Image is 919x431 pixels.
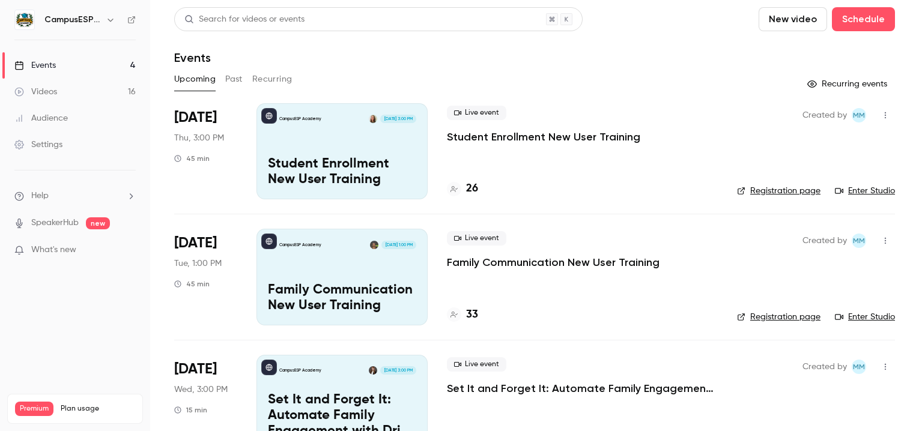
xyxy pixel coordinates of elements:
[14,112,68,124] div: Audience
[31,244,76,256] span: What's new
[852,360,866,374] span: Mairin Matthews
[174,258,222,270] span: Tue, 1:00 PM
[853,360,865,374] span: MM
[252,70,293,89] button: Recurring
[14,59,56,71] div: Events
[121,245,136,256] iframe: Noticeable Trigger
[31,217,79,229] a: SpeakerHub
[447,357,506,372] span: Live event
[15,10,34,29] img: CampusESP Academy
[737,185,820,197] a: Registration page
[447,181,478,197] a: 26
[802,360,847,374] span: Created by
[225,70,243,89] button: Past
[279,242,321,248] p: CampusESP Academy
[447,307,478,323] a: 33
[174,229,237,325] div: Sep 23 Tue, 1:00 PM (America/New York)
[835,311,895,323] a: Enter Studio
[86,217,110,229] span: new
[832,7,895,31] button: Schedule
[279,116,321,122] p: CampusESP Academy
[268,157,416,188] p: Student Enrollment New User Training
[61,404,135,414] span: Plan usage
[380,366,416,375] span: [DATE] 3:00 PM
[447,106,506,120] span: Live event
[174,384,228,396] span: Wed, 3:00 PM
[14,86,57,98] div: Videos
[268,283,416,314] p: Family Communication New User Training
[447,255,660,270] a: Family Communication New User Training
[759,7,827,31] button: New video
[174,103,237,199] div: Sep 18 Thu, 3:00 PM (America/New York)
[174,360,217,379] span: [DATE]
[852,234,866,248] span: Mairin Matthews
[256,229,428,325] a: Family Communication New User TrainingCampusESP AcademyMira Gandhi[DATE] 1:00 PMFamily Communicat...
[44,14,101,26] h6: CampusESP Academy
[279,367,321,373] p: CampusESP Academy
[802,74,895,94] button: Recurring events
[14,190,136,202] li: help-dropdown-opener
[31,190,49,202] span: Help
[174,70,216,89] button: Upcoming
[852,108,866,122] span: Mairin Matthews
[802,108,847,122] span: Created by
[174,154,210,163] div: 45 min
[174,279,210,289] div: 45 min
[447,130,640,144] a: Student Enrollment New User Training
[15,402,53,416] span: Premium
[466,307,478,323] h4: 33
[853,108,865,122] span: MM
[447,231,506,246] span: Live event
[184,13,305,26] div: Search for videos or events
[835,185,895,197] a: Enter Studio
[174,50,211,65] h1: Events
[802,234,847,248] span: Created by
[466,181,478,197] h4: 26
[381,241,416,249] span: [DATE] 1:00 PM
[853,234,865,248] span: MM
[174,132,224,144] span: Thu, 3:00 PM
[370,241,378,249] img: Mira Gandhi
[174,234,217,253] span: [DATE]
[380,115,416,123] span: [DATE] 3:00 PM
[447,381,718,396] a: Set It and Forget It: Automate Family Engagement with Drip Text Messages
[174,108,217,127] span: [DATE]
[369,366,377,375] img: Rebecca McCrory
[256,103,428,199] a: Student Enrollment New User TrainingCampusESP AcademyMairin Matthews[DATE] 3:00 PMStudent Enrollm...
[14,139,62,151] div: Settings
[737,311,820,323] a: Registration page
[369,115,377,123] img: Mairin Matthews
[174,405,207,415] div: 15 min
